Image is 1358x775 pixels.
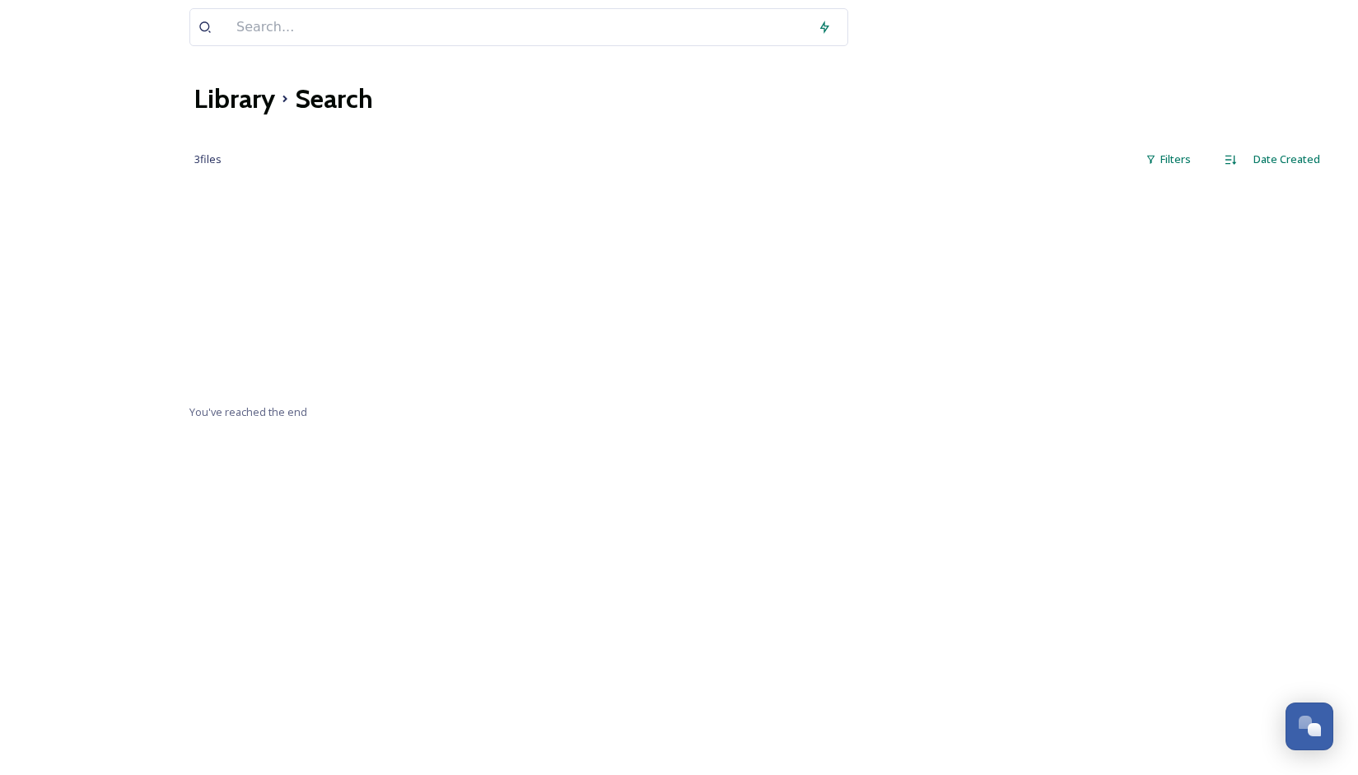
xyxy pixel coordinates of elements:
span: You've reached the end [189,404,307,419]
div: Filters [1137,143,1199,175]
input: Search... [228,9,810,45]
div: Date Created [1245,143,1328,175]
h2: Search [295,79,373,119]
button: Open Chat [1286,703,1333,750]
span: 3 file s [194,152,222,167]
a: Library [194,79,275,119]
